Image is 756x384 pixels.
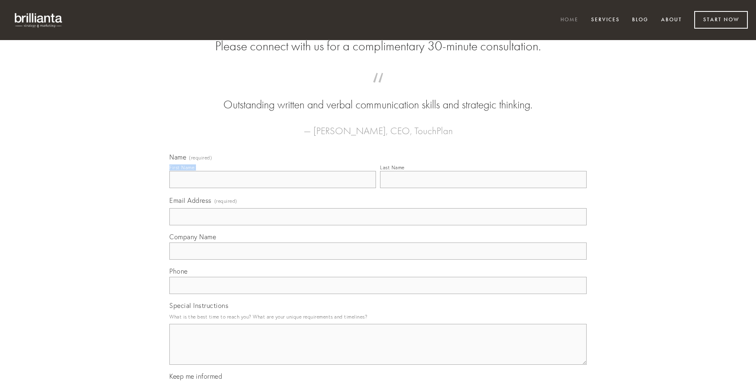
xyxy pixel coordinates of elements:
[380,164,405,171] div: Last Name
[182,81,574,113] blockquote: Outstanding written and verbal communication skills and strategic thinking.
[169,164,194,171] div: First Name
[169,311,587,322] p: What is the best time to reach you? What are your unique requirements and timelines?
[214,195,237,207] span: (required)
[169,38,587,54] h2: Please connect with us for a complimentary 30-minute consultation.
[627,13,654,27] a: Blog
[182,81,574,97] span: “
[169,196,211,204] span: Email Address
[169,301,228,310] span: Special Instructions
[169,372,222,380] span: Keep me informed
[169,233,216,241] span: Company Name
[182,113,574,139] figcaption: — [PERSON_NAME], CEO, TouchPlan
[169,267,188,275] span: Phone
[694,11,748,29] a: Start Now
[555,13,584,27] a: Home
[656,13,687,27] a: About
[586,13,625,27] a: Services
[8,8,70,32] img: brillianta - research, strategy, marketing
[189,155,212,160] span: (required)
[169,153,186,161] span: Name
